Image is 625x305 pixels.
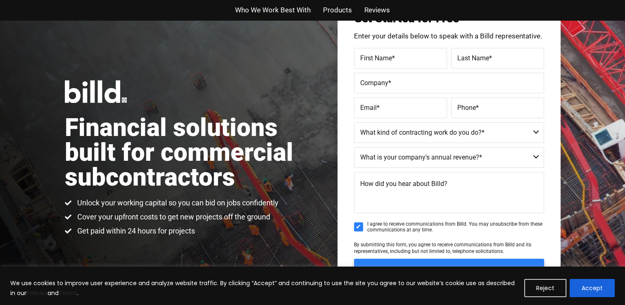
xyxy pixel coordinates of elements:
a: Who We Work Best With [235,4,311,16]
input: GET IN TOUCH [354,259,544,284]
span: How did you hear about Billd? [360,180,447,188]
span: Email [360,103,377,111]
span: Last Name [457,54,489,62]
a: Reviews [364,4,390,16]
h3: Get Started for Free [354,13,544,24]
a: Policies [26,289,48,297]
a: Terms [59,289,77,297]
span: Unlock your working capital so you can bid on jobs confidently [75,198,278,208]
span: By submitting this form, you agree to receive communications from Billd and its representatives, ... [354,242,531,254]
input: I agree to receive communications from Billd. You may unsubscribe from these communications at an... [354,222,363,231]
p: Enter your details below to speak with a Billd representative. [354,33,544,40]
span: Phone [457,103,476,111]
p: We use cookies to improve user experience and analyze website traffic. By clicking “Accept” and c... [10,278,518,298]
span: Get paid within 24 hours for projects [75,226,195,236]
button: Reject [524,279,566,297]
h1: Financial solutions built for commercial subcontractors [65,115,313,190]
span: Cover your upfront costs to get new projects off the ground [75,212,270,222]
span: Company [360,79,388,86]
button: Accept [570,279,615,297]
a: Products [323,4,352,16]
span: I agree to receive communications from Billd. You may unsubscribe from these communications at an... [367,221,544,233]
span: First Name [360,54,392,62]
